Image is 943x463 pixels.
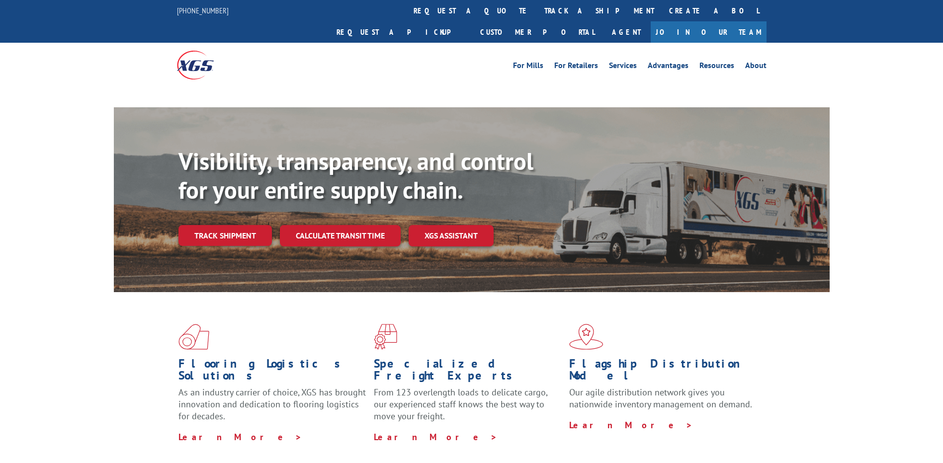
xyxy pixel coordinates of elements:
[329,21,473,43] a: Request a pickup
[178,358,366,386] h1: Flooring Logistics Solutions
[409,225,494,246] a: XGS ASSISTANT
[554,62,598,73] a: For Retailers
[374,358,562,386] h1: Specialized Freight Experts
[651,21,767,43] a: Join Our Team
[602,21,651,43] a: Agent
[513,62,543,73] a: For Mills
[280,225,401,246] a: Calculate transit time
[745,62,767,73] a: About
[569,358,757,386] h1: Flagship Distribution Model
[699,62,734,73] a: Resources
[569,324,603,350] img: xgs-icon-flagship-distribution-model-red
[178,225,272,246] a: Track shipment
[178,146,533,205] b: Visibility, transparency, and control for your entire supply chain.
[178,431,302,443] a: Learn More >
[609,62,637,73] a: Services
[569,386,752,410] span: Our agile distribution network gives you nationwide inventory management on demand.
[374,431,498,443] a: Learn More >
[178,324,209,350] img: xgs-icon-total-supply-chain-intelligence-red
[374,386,562,431] p: From 123 overlength loads to delicate cargo, our experienced staff knows the best way to move you...
[569,419,693,431] a: Learn More >
[473,21,602,43] a: Customer Portal
[648,62,688,73] a: Advantages
[178,386,366,422] span: As an industry carrier of choice, XGS has brought innovation and dedication to flooring logistics...
[374,324,397,350] img: xgs-icon-focused-on-flooring-red
[177,5,229,15] a: [PHONE_NUMBER]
